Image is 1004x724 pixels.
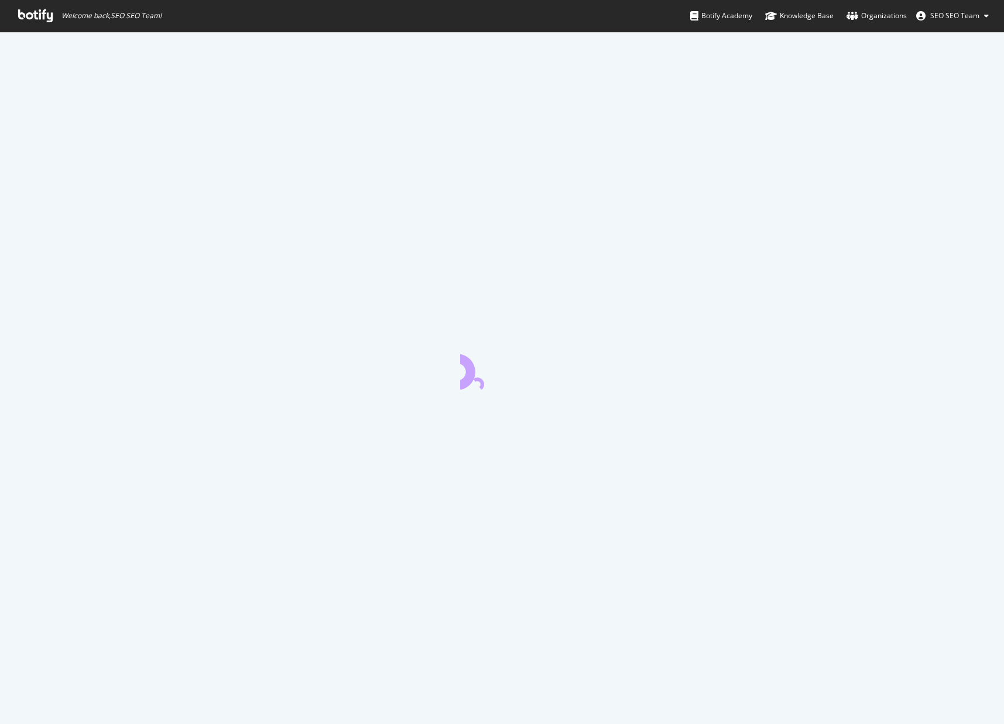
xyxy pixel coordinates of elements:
[907,6,998,25] button: SEO SEO Team
[930,11,979,21] span: SEO SEO Team
[460,347,544,390] div: animation
[847,10,907,22] div: Organizations
[61,11,162,21] span: Welcome back, SEO SEO Team !
[765,10,834,22] div: Knowledge Base
[690,10,752,22] div: Botify Academy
